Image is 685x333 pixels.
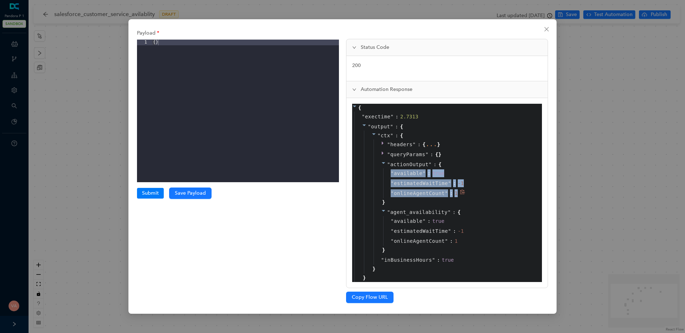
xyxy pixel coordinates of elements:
span: agent_availability [390,209,448,215]
div: true [432,169,445,177]
button: Save Payload [169,188,212,199]
span: Save Payload [175,189,206,197]
span: } [371,265,375,273]
div: Automation Response [346,81,548,98]
span: " [387,209,390,215]
span: " [428,162,432,167]
span: : [427,169,430,177]
span: " [387,162,390,167]
span: { [438,160,441,168]
span: Automation Response [361,86,542,93]
div: -1 [458,227,464,235]
span: " [391,228,394,234]
span: : [437,256,440,264]
span: } [362,274,366,282]
span: { [400,132,403,139]
div: 1 [137,40,152,45]
span: queryParams [390,152,425,157]
span: : [450,189,453,197]
button: Close [541,24,552,35]
span: } [381,246,385,254]
button: Submit [137,188,164,199]
span: " [445,190,448,196]
span: available [394,169,422,177]
span: " [422,170,426,176]
span: expanded [352,87,356,92]
div: 1 [455,189,457,197]
span: } [438,150,441,158]
span: : [433,160,437,168]
p: 200 [352,62,542,70]
span: : [395,113,398,121]
span: " [422,218,426,224]
span: { [422,140,425,148]
div: -1 [458,179,464,187]
span: " [391,238,394,244]
span: estimatedWaitTime [394,227,448,235]
span: " [448,209,451,215]
span: " [412,142,416,147]
span: available [394,217,422,225]
span: inBusinessHours [384,256,432,264]
span: " [390,114,394,119]
div: 2.7313 [400,113,418,121]
span: ctx [381,133,390,138]
span: } [381,198,385,206]
span: : [453,179,456,187]
span: " [391,190,394,196]
span: : [427,217,430,225]
div: true [432,217,445,225]
span: : [453,227,456,235]
span: estimatedWaitTime [394,179,448,187]
span: Status Code [361,43,542,51]
span: { [400,123,403,130]
span: " [387,142,390,147]
span: " [391,170,394,176]
div: true [442,256,454,264]
span: { [435,150,438,158]
span: output [371,124,390,129]
span: : [417,140,421,148]
span: onlineAgentCount [394,189,445,197]
span: " [391,218,394,224]
span: " [377,133,381,138]
div: 1 [455,237,457,245]
span: " [381,257,384,263]
span: Copy to clipboard [460,189,466,197]
span: Copy Flow URL [352,293,388,301]
span: close [544,26,549,32]
span: actionOutput [390,162,428,167]
span: : [395,132,399,139]
span: " [390,124,394,129]
span: : [450,237,453,245]
span: headers [390,142,413,147]
span: { [358,104,361,112]
span: : [453,208,456,216]
button: Copy Flow URL [346,292,394,303]
span: { [458,208,461,216]
span: " [368,124,371,129]
span: " [448,228,451,234]
span: " [391,180,394,186]
span: : [395,123,398,130]
div: ... [426,142,437,146]
span: } [437,140,440,148]
span: " [390,133,394,138]
span: onlineAgentCount [394,237,445,245]
span: exectime [365,113,390,121]
span: : [430,150,433,158]
label: Payload [137,26,159,40]
span: " [432,257,435,263]
div: Status Code [346,39,548,56]
span: expanded [352,45,356,50]
span: " [445,238,448,244]
span: " [448,180,451,186]
span: " [425,152,428,157]
span: " [362,114,365,119]
span: " [387,152,390,157]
